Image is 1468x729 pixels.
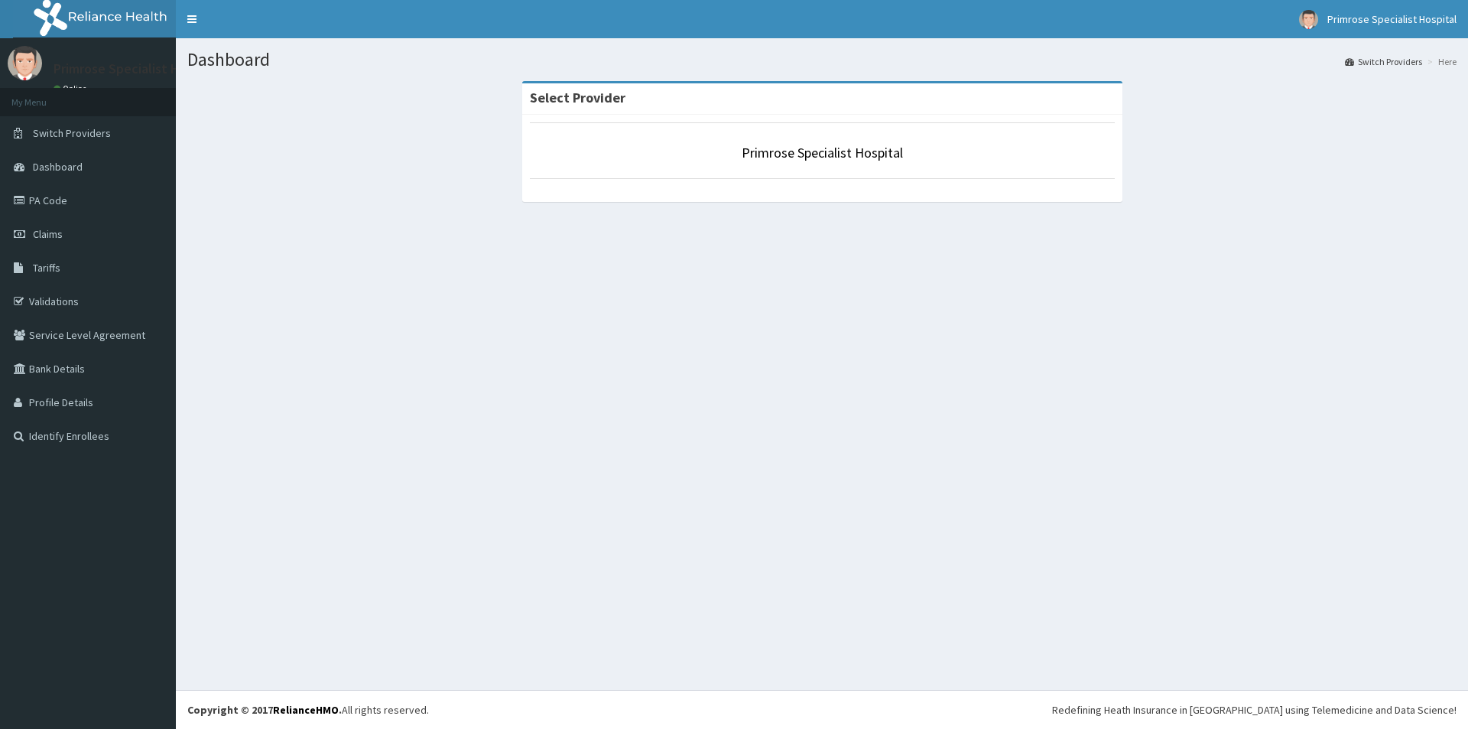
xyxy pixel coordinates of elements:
a: Primrose Specialist Hospital [742,144,903,161]
strong: Select Provider [530,89,625,106]
h1: Dashboard [187,50,1457,70]
span: Switch Providers [33,126,111,140]
a: Online [54,83,90,94]
a: RelianceHMO [273,703,339,717]
span: Claims [33,227,63,241]
span: Tariffs [33,261,60,275]
a: Switch Providers [1345,55,1422,68]
span: Dashboard [33,160,83,174]
img: User Image [8,46,42,80]
strong: Copyright © 2017 . [187,703,342,717]
li: Here [1424,55,1457,68]
footer: All rights reserved. [176,690,1468,729]
p: Primrose Specialist Hospital [54,62,221,76]
span: Primrose Specialist Hospital [1327,12,1457,26]
img: User Image [1299,10,1318,29]
div: Redefining Heath Insurance in [GEOGRAPHIC_DATA] using Telemedicine and Data Science! [1052,702,1457,718]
